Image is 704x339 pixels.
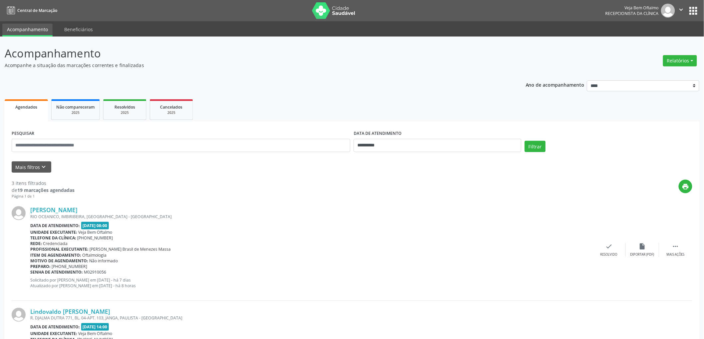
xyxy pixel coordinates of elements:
span: [DATE] 14:00 [81,323,109,331]
a: Central de Marcação [5,5,57,16]
b: Data de atendimento: [30,324,80,330]
i: keyboard_arrow_down [40,163,48,171]
b: Profissional executante: [30,246,88,252]
button: Filtrar [525,141,546,152]
b: Telefone da clínica: [30,235,76,241]
span: Resolvidos [114,104,135,110]
div: Exportar (PDF) [630,252,654,257]
img: img [12,206,26,220]
img: img [661,4,675,18]
span: Cancelados [160,104,183,110]
p: Acompanhe a situação das marcações correntes e finalizadas [5,62,491,69]
img: img [12,308,26,322]
button: print [679,180,692,193]
div: Mais ações [667,252,685,257]
button:  [675,4,688,18]
span: Não informado [89,258,118,264]
button: Mais filtroskeyboard_arrow_down [12,161,51,173]
i: check [606,243,613,250]
i: print [682,183,689,190]
b: Unidade executante: [30,229,77,235]
b: Preparo: [30,264,51,269]
i: insert_drive_file [639,243,646,250]
span: [PHONE_NUMBER] [78,235,113,241]
div: 2025 [155,110,188,115]
div: Página 1 de 1 [12,194,75,199]
a: [PERSON_NAME] [30,206,78,213]
div: Resolvido [601,252,617,257]
i:  [678,6,685,13]
a: Beneficiários [60,24,97,35]
span: M02910056 [84,269,106,275]
span: [PERSON_NAME] Brasil de Menezes Massa [90,246,171,252]
i:  [672,243,679,250]
span: Credenciada [43,241,68,246]
b: Rede: [30,241,42,246]
div: de [12,187,75,194]
span: Central de Marcação [17,8,57,13]
label: DATA DE ATENDIMENTO [354,128,402,139]
b: Senha de atendimento: [30,269,83,275]
button: Relatórios [663,55,697,66]
span: Oftalmologia [83,252,107,258]
p: Solicitado por [PERSON_NAME] em [DATE] - há 7 dias Atualizado por [PERSON_NAME] em [DATE] - há 8 ... [30,277,593,289]
b: Item de agendamento: [30,252,81,258]
a: Acompanhamento [2,24,53,37]
button: apps [688,5,699,17]
b: Motivo de agendamento: [30,258,88,264]
div: 3 itens filtrados [12,180,75,187]
div: Veja Bem Oftalmo [606,5,659,11]
a: Lindovaldo [PERSON_NAME] [30,308,110,315]
b: Data de atendimento: [30,223,80,228]
span: Veja Bem Oftalmo [79,229,112,235]
span: Veja Bem Oftalmo [79,331,112,336]
span: Agendados [15,104,37,110]
div: RIO OCEANICO, IMBIRIBEIRA, [GEOGRAPHIC_DATA] - [GEOGRAPHIC_DATA] [30,214,593,219]
label: PESQUISAR [12,128,34,139]
p: Acompanhamento [5,45,491,62]
strong: 19 marcações agendadas [17,187,75,193]
div: 2025 [56,110,95,115]
span: Recepcionista da clínica [606,11,659,16]
p: Ano de acompanhamento [526,80,585,89]
span: Não compareceram [56,104,95,110]
div: 2025 [108,110,141,115]
span: [DATE] 08:00 [81,222,109,229]
b: Unidade executante: [30,331,77,336]
span: [PHONE_NUMBER] [52,264,88,269]
div: R. DJALMA DUTRA 771, BL. 04-APT. 103, JANGA, PAULISTA - [GEOGRAPHIC_DATA] [30,315,593,321]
